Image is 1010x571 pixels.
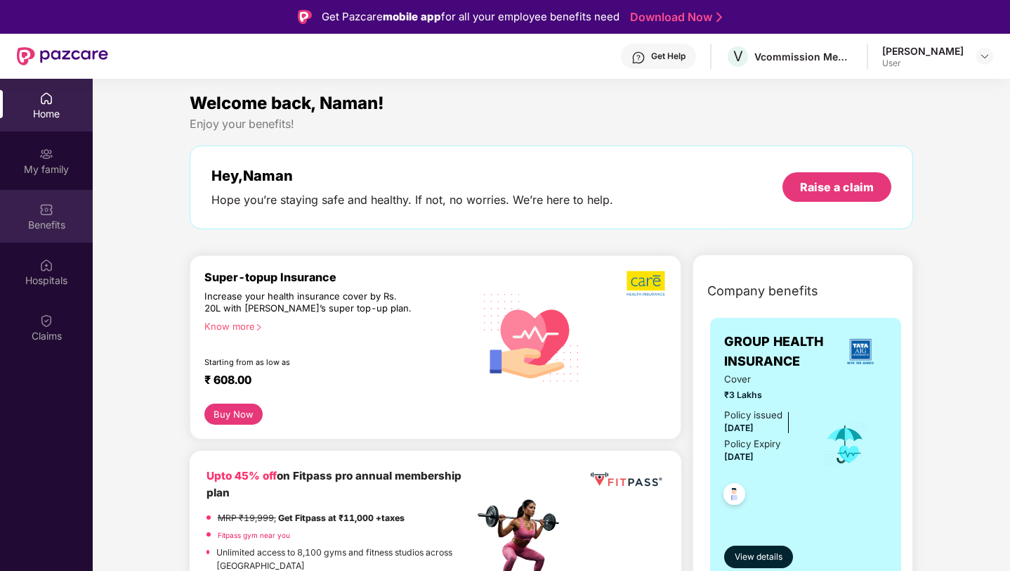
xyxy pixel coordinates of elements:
span: [DATE] [724,451,754,462]
span: Company benefits [707,281,818,301]
img: svg+xml;base64,PHN2ZyBpZD0iSG9tZSIgeG1sbnM9Imh0dHA6Ly93d3cudzMub3JnLzIwMDAvc3ZnIiB3aWR0aD0iMjAiIG... [39,91,53,105]
span: [DATE] [724,423,754,433]
img: tab_keywords_by_traffic_grey.svg [140,82,151,93]
div: ₹ 608.00 [204,373,460,390]
img: fppp.png [588,468,664,492]
div: v 4.0.25 [39,23,69,34]
del: MRP ₹19,999, [218,513,276,523]
div: Starting from as low as [204,357,414,367]
div: Vcommission Media Private Limited [754,50,853,63]
img: svg+xml;base64,PHN2ZyBpZD0iSG9zcGl0YWxzIiB4bWxucz0iaHR0cDovL3d3dy53My5vcmcvMjAwMC9zdmciIHdpZHRoPS... [39,258,53,272]
div: Know more [204,321,466,331]
span: V [733,48,743,65]
img: Logo [298,10,312,24]
img: svg+xml;base64,PHN2ZyB3aWR0aD0iMjAiIGhlaWdodD0iMjAiIHZpZXdCb3g9IjAgMCAyMCAyMCIgZmlsbD0ibm9uZSIgeG... [39,147,53,161]
span: Cover [724,372,804,387]
img: svg+xml;base64,PHN2ZyBpZD0iSGVscC0zMngzMiIgeG1sbnM9Imh0dHA6Ly93d3cudzMub3JnLzIwMDAvc3ZnIiB3aWR0aD... [631,51,645,65]
img: website_grey.svg [22,37,34,48]
span: View details [735,551,782,564]
img: insurerLogo [841,333,879,371]
span: Welcome back, Naman! [190,93,384,113]
div: Get Help [651,51,686,62]
div: Domain Overview [53,83,126,92]
button: View details [724,546,793,568]
span: GROUP HEALTH INSURANCE [724,332,833,372]
div: [PERSON_NAME] [882,44,964,58]
strong: Get Fitpass at ₹11,000 +taxes [278,513,405,523]
img: b5dec4f62d2307b9de63beb79f102df3.png [627,270,667,297]
div: Keywords by Traffic [155,83,237,92]
img: icon [822,421,868,468]
img: New Pazcare Logo [17,47,108,65]
img: svg+xml;base64,PHN2ZyBpZD0iRHJvcGRvd24tMzJ4MzIiIHhtbG5zPSJodHRwOi8vd3d3LnczLm9yZy8yMDAwL3N2ZyIgd2... [979,51,990,62]
div: User [882,58,964,69]
a: Fitpass gym near you [218,531,290,539]
strong: mobile app [383,10,441,23]
div: Policy Expiry [724,437,780,451]
img: logo_orange.svg [22,23,34,34]
button: Buy Now [204,404,263,425]
div: Super-topup Insurance [204,270,474,284]
img: svg+xml;base64,PHN2ZyBpZD0iQmVuZWZpdHMiIHhtbG5zPSJodHRwOi8vd3d3LnczLm9yZy8yMDAwL3N2ZyIgd2lkdGg9Ij... [39,203,53,217]
img: Stroke [716,10,722,25]
div: Policy issued [724,408,782,423]
span: ₹3 Lakhs [724,388,804,402]
img: svg+xml;base64,PHN2ZyB4bWxucz0iaHR0cDovL3d3dy53My5vcmcvMjAwMC9zdmciIHdpZHRoPSI0OC45NDMiIGhlaWdodD... [717,479,752,513]
div: Increase your health insurance cover by Rs. 20L with [PERSON_NAME]’s super top-up plan. [204,290,414,315]
a: Download Now [630,10,718,25]
img: svg+xml;base64,PHN2ZyBpZD0iQ2xhaW0iIHhtbG5zPSJodHRwOi8vd3d3LnczLm9yZy8yMDAwL3N2ZyIgd2lkdGg9IjIwIi... [39,314,53,328]
b: on Fitpass pro annual membership plan [206,469,461,499]
div: Get Pazcare for all your employee benefits need [322,8,619,25]
div: Hope you’re staying safe and healthy. If not, no worries. We’re here to help. [211,193,613,207]
div: Enjoy your benefits! [190,117,914,131]
img: tab_domain_overview_orange.svg [38,82,49,93]
div: Hey, Naman [211,167,613,184]
div: Domain: [DOMAIN_NAME] [37,37,155,48]
div: Raise a claim [800,179,874,195]
b: Upto 45% off [206,469,277,482]
span: right [255,323,263,331]
img: svg+xml;base64,PHN2ZyB4bWxucz0iaHR0cDovL3d3dy53My5vcmcvMjAwMC9zdmciIHhtbG5zOnhsaW5rPSJodHRwOi8vd3... [474,278,590,395]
